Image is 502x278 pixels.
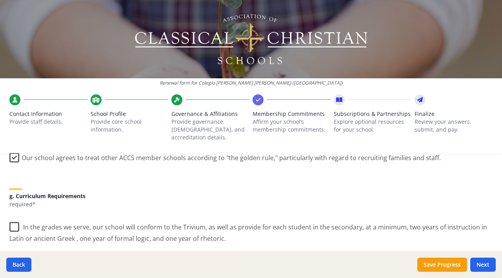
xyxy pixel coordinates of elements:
span: Membership Commitments [253,110,331,118]
button: Save Progress [417,258,467,272]
p: Affirm your school’s membership commitments. [253,118,331,134]
label: Our school agrees to treat other ACCS member schools according to "the golden rule," particularly... [9,148,441,164]
p: required [9,200,493,208]
label: In the grades we serve, our school will conform to the Trivium, as well as provide for each stude... [9,217,493,243]
span: Subscriptions & Partnerships [334,110,412,118]
p: Provide governance, [DEMOGRAPHIC_DATA], and accreditation details. [171,118,249,141]
span: Contact Information [9,110,87,118]
span: Governance & Affiliations [171,110,249,118]
span: Finalize [415,110,493,118]
p: Provide staff details. [9,118,87,126]
button: Back [6,258,31,272]
img: Logo [134,12,369,67]
h5: g. Curriculum Requirements [9,193,493,199]
p: Review your answers, submit, and pay. [415,118,493,134]
button: Next [470,258,496,272]
p: Provide core school information. [91,118,169,134]
span: School Profile [91,110,169,118]
p: Explore optional resources for your school. [334,118,412,134]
